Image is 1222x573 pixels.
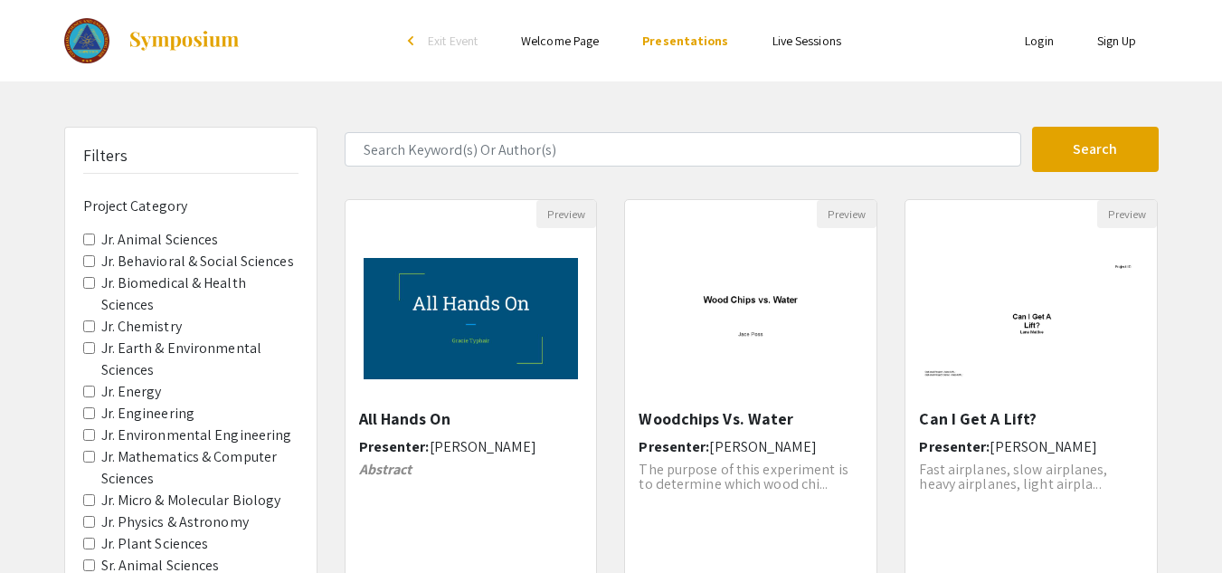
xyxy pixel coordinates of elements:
[101,272,298,316] label: Jr. Biomedical & Health Sciences
[905,240,1157,397] img: <p>Can I Get A Lift?</p>
[101,511,249,533] label: Jr. Physics & Astronomy
[101,533,209,555] label: Jr. Plant Sciences
[359,409,583,429] h5: All Hands On
[639,409,863,429] h5: Woodchips Vs. Water
[101,338,298,381] label: Jr. Earth & Environmental Sciences
[101,425,292,446] label: Jr. Environmental Engineering
[345,132,1021,167] input: Search Keyword(s) Or Author(s)
[101,229,219,251] label: Jr. Animal Sciences
[1032,127,1159,172] button: Search
[428,33,478,49] span: Exit Event
[101,381,162,403] label: Jr. Energy
[408,35,419,46] div: arrow_back_ios
[14,492,77,559] iframe: Chat
[642,33,728,49] a: Presentations
[64,18,110,63] img: 2025 Colorado Science and Engineering Fair
[709,437,816,456] span: [PERSON_NAME]
[639,460,848,493] span: The purpose of this experiment is to determine which wood chi...
[1097,200,1157,228] button: Preview
[101,316,182,338] label: Jr. Chemistry
[817,200,876,228] button: Preview
[101,446,298,490] label: Jr. Mathematics & Computer Sciences
[919,438,1143,455] h6: Presenter:
[101,490,281,511] label: Jr. Micro & Molecular Biology
[359,438,583,455] h6: Presenter:
[83,146,128,166] h5: Filters
[536,200,596,228] button: Preview
[359,460,412,479] em: Abstract
[1097,33,1137,49] a: Sign Up
[639,438,863,455] h6: Presenter:
[128,30,241,52] img: Symposium by ForagerOne
[990,437,1096,456] span: [PERSON_NAME]
[919,460,1107,493] span: Fast airplanes, slow airplanes, heavy airplanes, light airpla...
[430,437,536,456] span: [PERSON_NAME]
[772,33,841,49] a: Live Sessions
[1025,33,1054,49] a: Login
[83,197,298,215] h6: Project Category
[64,18,242,63] a: 2025 Colorado Science and Engineering Fair
[919,409,1143,429] h5: Can I Get A Lift?
[101,251,294,272] label: Jr. Behavioral & Social Sciences
[346,240,597,397] img: <p>All Hands On</p>
[101,403,195,425] label: Jr. Engineering
[625,240,876,397] img: <p>Woodchips Vs. Water </p>
[521,33,599,49] a: Welcome Page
